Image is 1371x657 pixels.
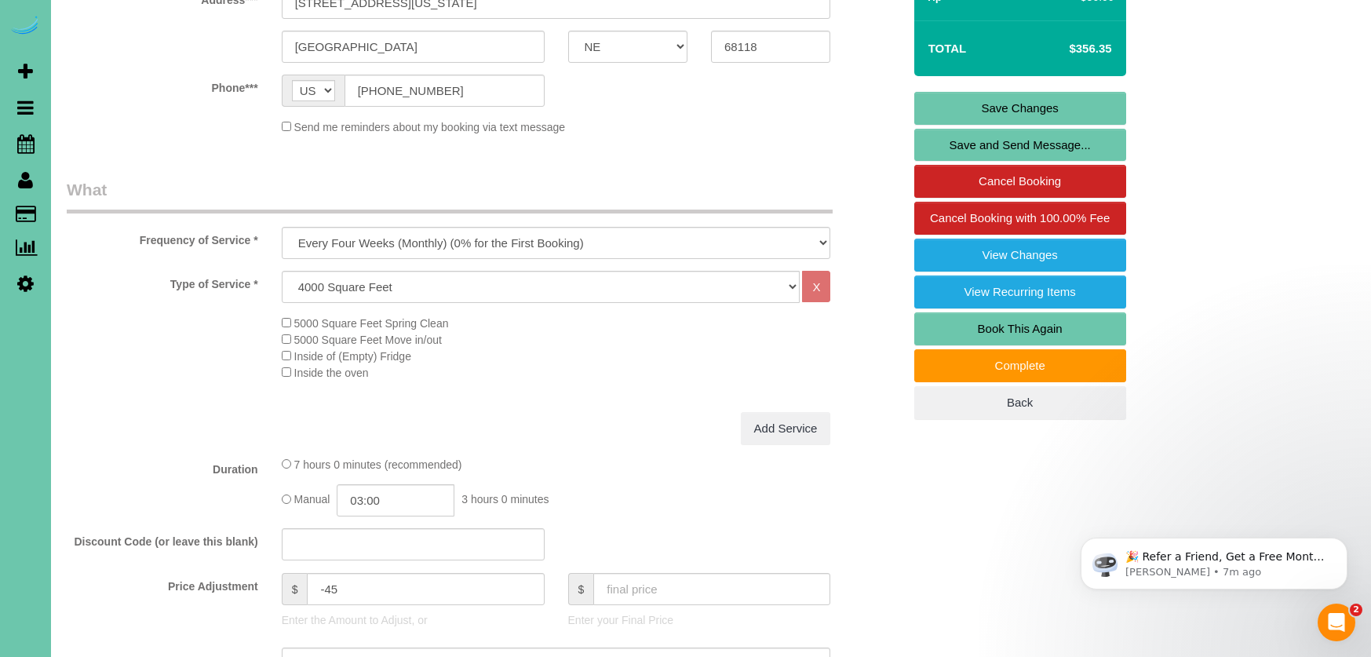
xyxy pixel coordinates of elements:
a: Cancel Booking with 100.00% Fee [914,202,1126,235]
a: Cancel Booking [914,165,1126,198]
a: Complete [914,349,1126,382]
a: Add Service [741,412,831,445]
label: Price Adjustment [55,573,270,594]
label: Discount Code (or leave this blank) [55,528,270,549]
a: View Changes [914,239,1126,272]
span: 2 [1350,604,1362,616]
span: Send me reminders about my booking via text message [294,121,566,133]
a: Back [914,386,1126,419]
span: 3 hours 0 minutes [461,494,549,506]
legend: What [67,178,833,214]
img: Automaid Logo [9,16,41,38]
a: Save and Send Message... [914,129,1126,162]
span: 7 hours 0 minutes (recommended) [294,458,462,471]
label: Duration [55,456,270,477]
label: Type of Service * [55,271,270,292]
span: Cancel Booking with 100.00% Fee [930,211,1110,224]
strong: Total [928,42,967,55]
span: $ [282,573,308,605]
span: Manual [294,494,330,506]
iframe: Intercom live chat [1318,604,1355,641]
span: $ [568,573,594,605]
span: 5000 Square Feet Spring Clean [294,317,449,330]
iframe: Intercom notifications message [1057,505,1371,615]
a: Book This Again [914,312,1126,345]
a: View Recurring Items [914,276,1126,308]
label: Frequency of Service * [55,227,270,248]
span: Inside of (Empty) Fridge [294,350,411,363]
span: 5000 Square Feet Move in/out [294,334,442,346]
p: Enter the Amount to Adjust, or [282,612,545,628]
p: Enter your Final Price [568,612,831,628]
input: final price [593,573,830,605]
h4: $356.35 [1022,42,1111,56]
span: Inside the oven [294,367,369,379]
a: Save Changes [914,92,1126,125]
